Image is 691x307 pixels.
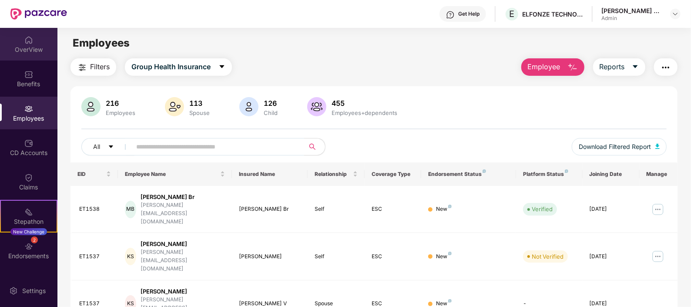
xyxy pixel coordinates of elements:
[24,105,33,113] img: svg+xml;base64,PHN2ZyBpZD0iRW1wbG95ZWVzIiB4bWxucz0iaHR0cDovL3d3dy53My5vcmcvMjAwMC9zdmciIHdpZHRoPS...
[601,15,662,22] div: Admin
[218,63,225,71] span: caret-down
[315,253,358,261] div: Self
[141,193,225,201] div: [PERSON_NAME] Br
[79,205,111,213] div: ET1538
[510,9,515,19] span: E
[79,253,111,261] div: ET1537
[523,171,575,178] div: Platform Status
[436,205,452,213] div: New
[308,162,365,186] th: Relationship
[165,97,184,116] img: svg+xml;base64,PHN2ZyB4bWxucz0iaHR0cDovL3d3dy53My5vcmcvMjAwMC9zdmciIHhtbG5zOnhsaW5rPSJodHRwOi8vd3...
[239,97,258,116] img: svg+xml;base64,PHN2ZyB4bWxucz0iaHR0cDovL3d3dy53My5vcmcvMjAwMC9zdmciIHhtbG5zOnhsaW5rPSJodHRwOi8vd3...
[141,287,225,296] div: [PERSON_NAME]
[572,138,667,155] button: Download Filtered Report
[1,217,57,226] div: Stepathon
[315,171,351,178] span: Relationship
[131,61,211,72] span: Group Health Insurance
[372,253,415,261] div: ESC
[24,36,33,44] img: svg+xml;base64,PHN2ZyBpZD0iSG9tZSIgeG1sbnM9Imh0dHA6Ly93d3cudzMub3JnLzIwMDAvc3ZnIiB3aWR0aD0iMjAiIG...
[239,253,301,261] div: [PERSON_NAME]
[125,58,232,76] button: Group Health Insurancecaret-down
[90,61,110,72] span: Filters
[262,109,279,116] div: Child
[9,287,18,295] img: svg+xml;base64,PHN2ZyBpZD0iU2V0dGluZy0yMHgyMCIgeG1sbnM9Imh0dHA6Ly93d3cudzMub3JnLzIwMDAvc3ZnIiB3aW...
[528,61,560,72] span: Employee
[77,171,104,178] span: EID
[10,228,47,235] div: New Challenge
[365,162,422,186] th: Coverage Type
[483,169,486,173] img: svg+xml;base64,PHN2ZyB4bWxucz0iaHR0cDovL3d3dy53My5vcmcvMjAwMC9zdmciIHdpZHRoPSI4IiBoZWlnaHQ9IjgiIH...
[632,63,639,71] span: caret-down
[24,173,33,182] img: svg+xml;base64,PHN2ZyBpZD0iQ2xhaW0iIHhtbG5zPSJodHRwOi8vd3d3LnczLm9yZy8yMDAwL3N2ZyIgd2lkdGg9IjIwIi...
[601,7,662,15] div: [PERSON_NAME] K S
[436,253,452,261] div: New
[583,162,640,186] th: Joining Date
[188,99,211,108] div: 113
[262,99,279,108] div: 126
[125,201,136,218] div: MB
[672,10,679,17] img: svg+xml;base64,PHN2ZyBpZD0iRHJvcGRvd24tMzJ4MzIiIHhtbG5zPSJodHRwOi8vd3d3LnczLm9yZy8yMDAwL3N2ZyIgd2...
[307,97,326,116] img: svg+xml;base64,PHN2ZyB4bWxucz0iaHR0cDovL3d3dy53My5vcmcvMjAwMC9zdmciIHhtbG5zOnhsaW5rPSJodHRwOi8vd3...
[372,205,415,213] div: ESC
[458,10,480,17] div: Get Help
[31,236,38,243] div: 2
[567,62,578,73] img: svg+xml;base64,PHN2ZyB4bWxucz0iaHR0cDovL3d3dy53My5vcmcvMjAwMC9zdmciIHhtbG5zOnhsaW5rPSJodHRwOi8vd3...
[590,253,633,261] div: [DATE]
[446,10,455,19] img: svg+xml;base64,PHN2ZyBpZD0iSGVscC0zMngzMiIgeG1sbnM9Imh0dHA6Ly93d3cudzMub3JnLzIwMDAvc3ZnIiB3aWR0aD...
[532,252,564,261] div: Not Verified
[108,144,114,151] span: caret-down
[20,287,48,295] div: Settings
[73,37,130,49] span: Employees
[593,58,645,76] button: Reportscaret-down
[522,10,583,18] div: ELFONZE TECHNOLOGIES PRIVATE LIMITED
[315,205,358,213] div: Self
[24,208,33,216] img: svg+xml;base64,PHN2ZyB4bWxucz0iaHR0cDovL3d3dy53My5vcmcvMjAwMC9zdmciIHdpZHRoPSIyMSIgaGVpZ2h0PSIyMC...
[141,248,225,273] div: [PERSON_NAME][EMAIL_ADDRESS][DOMAIN_NAME]
[93,142,100,152] span: All
[188,109,211,116] div: Spouse
[330,99,399,108] div: 455
[448,205,452,208] img: svg+xml;base64,PHN2ZyB4bWxucz0iaHR0cDovL3d3dy53My5vcmcvMjAwMC9zdmciIHdpZHRoPSI4IiBoZWlnaHQ9IjgiIH...
[232,162,308,186] th: Insured Name
[24,242,33,251] img: svg+xml;base64,PHN2ZyBpZD0iRW5kb3JzZW1lbnRzIiB4bWxucz0iaHR0cDovL3d3dy53My5vcmcvMjAwMC9zdmciIHdpZH...
[661,62,671,73] img: svg+xml;base64,PHN2ZyB4bWxucz0iaHR0cDovL3d3dy53My5vcmcvMjAwMC9zdmciIHdpZHRoPSIyNCIgaGVpZ2h0PSIyNC...
[330,109,399,116] div: Employees+dependents
[428,171,509,178] div: Endorsement Status
[81,138,134,155] button: Allcaret-down
[104,109,137,116] div: Employees
[118,162,231,186] th: Employee Name
[565,169,568,173] img: svg+xml;base64,PHN2ZyB4bWxucz0iaHR0cDovL3d3dy53My5vcmcvMjAwMC9zdmciIHdpZHRoPSI4IiBoZWlnaHQ9IjgiIH...
[24,139,33,148] img: svg+xml;base64,PHN2ZyBpZD0iQ0RfQWNjb3VudHMiIGRhdGEtbmFtZT0iQ0QgQWNjb3VudHMiIHhtbG5zPSJodHRwOi8vd3...
[651,202,665,216] img: manageButton
[590,205,633,213] div: [DATE]
[77,62,87,73] img: svg+xml;base64,PHN2ZyB4bWxucz0iaHR0cDovL3d3dy53My5vcmcvMjAwMC9zdmciIHdpZHRoPSIyNCIgaGVpZ2h0PSIyNC...
[125,248,136,265] div: KS
[81,97,101,116] img: svg+xml;base64,PHN2ZyB4bWxucz0iaHR0cDovL3d3dy53My5vcmcvMjAwMC9zdmciIHhtbG5zOnhsaW5rPSJodHRwOi8vd3...
[304,138,325,155] button: search
[239,205,301,213] div: [PERSON_NAME] Br
[532,205,553,213] div: Verified
[304,143,321,150] span: search
[10,8,67,20] img: New Pazcare Logo
[640,162,678,186] th: Manage
[141,201,225,226] div: [PERSON_NAME][EMAIL_ADDRESS][DOMAIN_NAME]
[70,58,116,76] button: Filters
[104,99,137,108] div: 216
[521,58,584,76] button: Employee
[141,240,225,248] div: [PERSON_NAME]
[125,171,218,178] span: Employee Name
[600,61,625,72] span: Reports
[70,162,118,186] th: EID
[655,144,660,149] img: svg+xml;base64,PHN2ZyB4bWxucz0iaHR0cDovL3d3dy53My5vcmcvMjAwMC9zdmciIHhtbG5zOnhsaW5rPSJodHRwOi8vd3...
[24,70,33,79] img: svg+xml;base64,PHN2ZyBpZD0iQmVuZWZpdHMiIHhtbG5zPSJodHRwOi8vd3d3LnczLm9yZy8yMDAwL3N2ZyIgd2lkdGg9Ij...
[651,250,665,263] img: manageButton
[448,299,452,303] img: svg+xml;base64,PHN2ZyB4bWxucz0iaHR0cDovL3d3dy53My5vcmcvMjAwMC9zdmciIHdpZHRoPSI4IiBoZWlnaHQ9IjgiIH...
[448,252,452,255] img: svg+xml;base64,PHN2ZyB4bWxucz0iaHR0cDovL3d3dy53My5vcmcvMjAwMC9zdmciIHdpZHRoPSI4IiBoZWlnaHQ9IjgiIH...
[579,142,651,152] span: Download Filtered Report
